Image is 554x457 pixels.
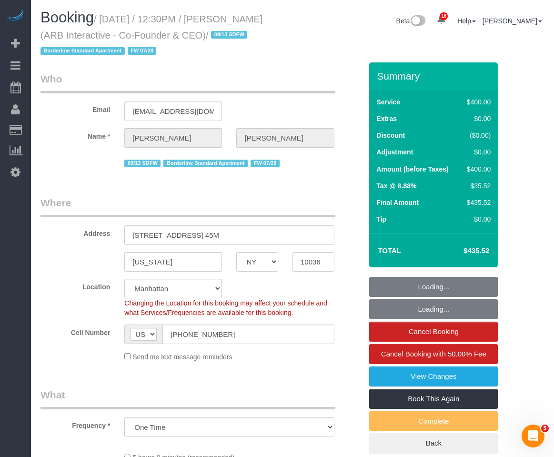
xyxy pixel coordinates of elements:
[292,252,334,272] input: Zip Code
[463,164,491,174] div: $400.00
[40,196,335,217] legend: Where
[463,131,491,140] div: ($0.00)
[483,17,542,25] a: [PERSON_NAME]
[40,72,335,93] legend: Who
[369,366,498,386] a: View Changes
[132,353,232,361] span: Send me text message reminders
[33,102,117,114] label: Email
[40,388,335,409] legend: What
[463,181,491,191] div: $35.52
[378,246,401,254] strong: Total
[463,147,491,157] div: $0.00
[124,252,222,272] input: City
[396,17,426,25] a: Beta
[376,164,448,174] label: Amount (before Taxes)
[236,128,334,148] input: Last Name
[432,10,451,30] a: 18
[369,322,498,342] a: Cancel Booking
[162,325,334,344] input: Cell Number
[40,47,125,55] span: Borderline Standard Apartment
[376,214,386,224] label: Tip
[369,389,498,409] a: Book This Again
[33,225,117,238] label: Address
[463,114,491,123] div: $0.00
[211,31,247,39] span: 09/13 SDFW
[369,344,498,364] a: Cancel Booking with 50.00% Fee
[435,247,489,255] h4: $435.52
[376,97,400,107] label: Service
[124,128,222,148] input: First Name
[33,417,117,430] label: Frequency *
[463,97,491,107] div: $400.00
[376,181,416,191] label: Tax @ 8.88%
[376,131,405,140] label: Discount
[163,160,248,167] span: Borderline Standard Apartment
[369,433,498,453] a: Back
[440,12,448,20] span: 18
[124,299,327,316] span: Changing the Location for this booking may affect your schedule and what Services/Frequencies are...
[376,114,397,123] label: Extras
[381,350,486,358] span: Cancel Booking with 50.00% Fee
[33,279,117,292] label: Location
[251,160,280,167] span: FW 07/28
[541,425,549,432] span: 5
[40,14,262,57] small: / [DATE] / 12:30PM / [PERSON_NAME] (ARB Interactive - Co-Founder & CEO)
[33,128,117,141] label: Name *
[124,160,161,167] span: 09/13 SDFW
[33,325,117,337] label: Cell Number
[522,425,544,447] iframe: Intercom live chat
[377,71,493,81] h3: Summary
[40,9,94,26] span: Booking
[410,15,425,28] img: New interface
[457,17,476,25] a: Help
[463,214,491,224] div: $0.00
[128,47,157,55] span: FW 07/28
[6,10,25,23] img: Automaid Logo
[463,198,491,207] div: $435.52
[124,102,222,121] input: Email
[376,198,419,207] label: Final Amount
[376,147,413,157] label: Adjustment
